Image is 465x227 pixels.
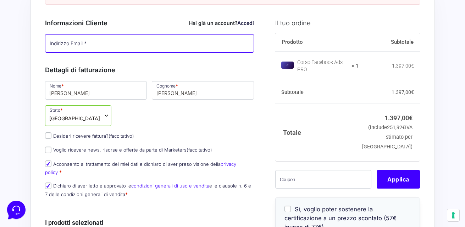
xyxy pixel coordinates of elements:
[23,40,37,54] img: dark
[237,20,254,26] a: Accedi
[384,114,413,122] bdi: 1.397,00
[45,161,236,175] a: privacy policy
[359,33,420,52] th: Subtotale
[275,33,359,52] th: Prodotto
[377,170,420,189] button: Applica
[11,60,131,74] button: Inizia una conversazione
[411,89,414,95] span: €
[49,162,93,178] button: Messaggi
[275,81,359,104] th: Subtotale
[45,18,254,28] h3: Informazioni Cliente
[11,88,55,94] span: Trova una risposta
[6,162,49,178] button: Home
[131,183,209,189] a: condizioni generali di uso e vendita
[6,199,27,221] iframe: Customerly Messenger Launcher
[45,81,147,100] input: Nome *
[392,63,414,69] bdi: 1.397,00
[61,171,81,178] p: Messaggi
[45,132,51,139] input: Desideri ricevere fattura?(facoltativo)
[362,125,413,150] small: (include IVA stimato per [GEOGRAPHIC_DATA])
[187,147,212,153] span: (facoltativo)
[11,40,26,54] img: dark
[16,104,116,111] input: Cerca un articolo...
[351,63,359,70] strong: × 1
[275,170,371,189] input: Coupon
[11,28,60,34] span: Le tue conversazioni
[45,34,254,53] input: Indirizzo Email *
[275,104,359,161] th: Totale
[46,64,105,70] span: Inizia una conversazione
[45,147,51,153] input: Voglio ricevere news, risorse e offerte da parte di Marketers(facoltativo)
[45,183,251,197] label: Dichiaro di aver letto e approvato le e le clausole n. 6 e 7 delle condizioni generali di vendita
[109,171,120,178] p: Aiuto
[45,65,254,75] h3: Dettagli di fatturazione
[297,59,347,73] div: Corso Facebook Ads PRO
[45,147,212,153] label: Voglio ricevere news, risorse e offerte da parte di Marketers
[392,89,414,95] bdi: 1.397,00
[76,88,131,94] a: Apri Centro Assistenza
[409,114,413,122] span: €
[45,133,134,139] label: Desideri ricevere fattura?
[45,160,51,167] input: Acconsento al trattamento dei miei dati e dichiaro di aver preso visione dellaprivacy policy
[109,133,134,139] span: (facoltativo)
[45,105,111,126] span: Stato
[387,125,405,131] span: 251,92
[275,18,420,28] h3: Il tuo ordine
[447,209,459,221] button: Le tue preferenze relative al consenso per le tecnologie di tracciamento
[34,40,48,54] img: dark
[21,171,33,178] p: Home
[93,162,136,178] button: Aiuto
[402,125,405,131] span: €
[49,115,100,122] span: Italia
[411,63,414,69] span: €
[189,19,254,27] div: Hai già un account?
[45,183,51,189] input: Dichiaro di aver letto e approvato lecondizioni generali di uso e venditae le clausole n. 6 e 7 d...
[152,81,254,100] input: Cognome *
[45,161,236,175] label: Acconsento al trattamento dei miei dati e dichiaro di aver preso visione della
[281,62,294,69] img: Corso Facebook Ads PRO
[284,206,291,212] input: Sì, voglio poter sostenere la certificazione a un prezzo scontato (57€ invece di 77€)
[6,6,119,17] h2: Ciao da Marketers 👋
